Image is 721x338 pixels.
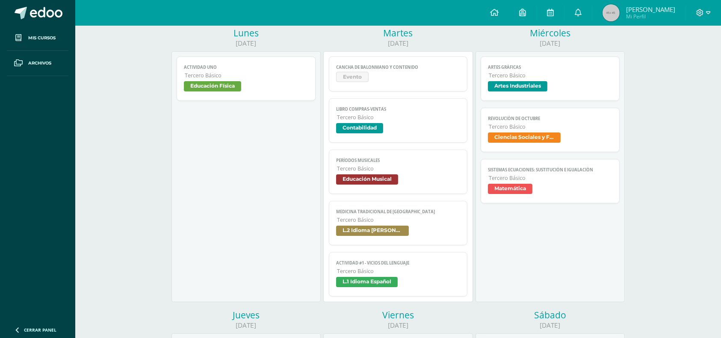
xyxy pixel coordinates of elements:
[489,174,612,182] span: Tercero Básico
[336,174,398,185] span: Educación Musical
[323,309,473,321] div: Viernes
[171,39,321,48] div: [DATE]
[7,51,68,76] a: Archivos
[488,167,612,173] span: Sistemas ecuaciones: Sustitución e igualación
[28,35,56,41] span: Mis cursos
[171,321,321,330] div: [DATE]
[626,5,675,14] span: [PERSON_NAME]
[488,132,561,143] span: Ciencias Sociales y Formación Ciudadana
[329,98,468,143] a: Libro Compras-VentasTercero BásicoContabilidad
[329,201,468,245] a: Medicina tradicional de [GEOGRAPHIC_DATA]Tercero BásicoL.2 Idioma [PERSON_NAME]
[7,26,68,51] a: Mis cursos
[489,123,612,130] span: Tercero Básico
[336,106,461,112] span: Libro Compras-Ventas
[24,327,56,333] span: Cerrar panel
[177,56,316,101] a: Actividad UnoTercero BásicoEducación Física
[476,309,625,321] div: Sábado
[481,159,620,203] a: Sistemas ecuaciones: Sustitución e igualaciónTercero BásicoMatemática
[337,114,461,121] span: Tercero Básico
[336,209,461,215] span: Medicina tradicional de [GEOGRAPHIC_DATA]
[626,13,675,20] span: Mi Perfil
[323,321,473,330] div: [DATE]
[488,81,547,91] span: Artes Industriales
[488,65,612,70] span: Artes gráficas
[336,65,461,70] span: Cancha de Balonmano y Contenido
[488,184,532,194] span: Matemática
[488,116,612,121] span: Revolución de octubre
[329,150,468,194] a: Períodos musicalesTercero BásicoEducación Musical
[171,309,321,321] div: Jueves
[336,277,398,287] span: L.1 Idioma Español
[329,56,468,91] a: Cancha de Balonmano y ContenidoEvento
[476,27,625,39] div: Miércoles
[336,123,383,133] span: Contabilidad
[323,39,473,48] div: [DATE]
[336,72,369,82] span: Evento
[184,81,241,91] span: Educación Física
[481,108,620,152] a: Revolución de octubreTercero BásicoCiencias Sociales y Formación Ciudadana
[476,39,625,48] div: [DATE]
[336,226,409,236] span: L.2 Idioma [PERSON_NAME]
[476,321,625,330] div: [DATE]
[329,252,468,297] a: Actividad #1 - Vicios del LenguaJeTercero BásicoL.1 Idioma Español
[336,260,461,266] span: Actividad #1 - Vicios del LenguaJe
[603,4,620,21] img: 45x45
[337,267,461,275] span: Tercero Básico
[336,158,461,163] span: Períodos musicales
[481,56,620,101] a: Artes gráficasTercero BásicoArtes Industriales
[171,27,321,39] div: Lunes
[337,165,461,172] span: Tercero Básico
[489,72,612,79] span: Tercero Básico
[28,60,51,67] span: Archivos
[337,216,461,223] span: Tercero Básico
[185,72,308,79] span: Tercero Básico
[323,27,473,39] div: Martes
[184,65,308,70] span: Actividad Uno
